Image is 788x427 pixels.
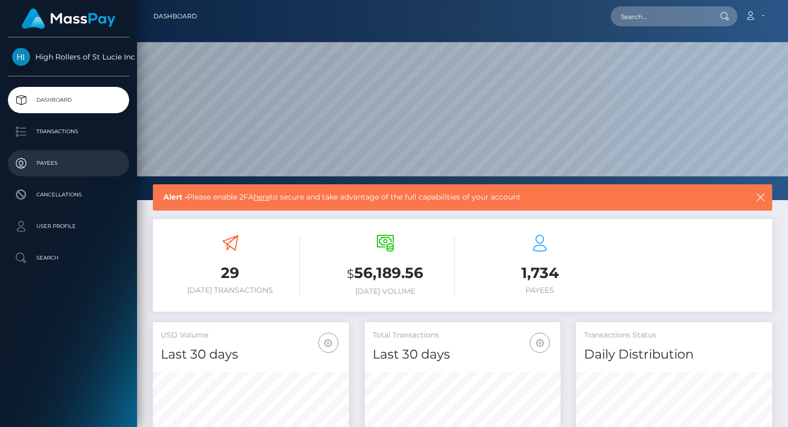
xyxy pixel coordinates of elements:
[12,155,125,171] p: Payees
[8,245,129,271] a: Search
[12,187,125,203] p: Cancellations
[316,287,455,296] h6: [DATE] Volume
[161,263,300,283] h3: 29
[8,118,129,145] a: Transactions
[8,52,129,62] span: High Rollers of St Lucie Inc
[8,87,129,113] a: Dashboard
[471,263,610,283] h3: 1,734
[373,330,553,341] h5: Total Transactions
[161,286,300,295] h6: [DATE] Transactions
[22,8,115,29] img: MassPay Logo
[254,192,270,202] a: here
[161,330,341,341] h5: USD Volume
[153,5,197,27] a: Dashboard
[12,124,125,140] p: Transactions
[163,192,187,202] b: Alert -
[12,48,30,66] img: High Rollers of St Lucie Inc
[12,219,125,234] p: User Profile
[584,345,764,364] h4: Daily Distribution
[12,250,125,266] p: Search
[8,150,129,176] a: Payees
[163,192,696,203] span: Please enable 2FA to secure and take advantage of the full capabilities of your account
[611,6,710,26] input: Search...
[161,345,341,364] h4: Last 30 days
[8,213,129,240] a: User Profile
[471,286,610,295] h6: Payees
[316,263,455,284] h3: 56,189.56
[347,266,354,281] small: $
[373,345,553,364] h4: Last 30 days
[584,330,764,341] h5: Transactions Status
[8,182,129,208] a: Cancellations
[12,92,125,108] p: Dashboard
